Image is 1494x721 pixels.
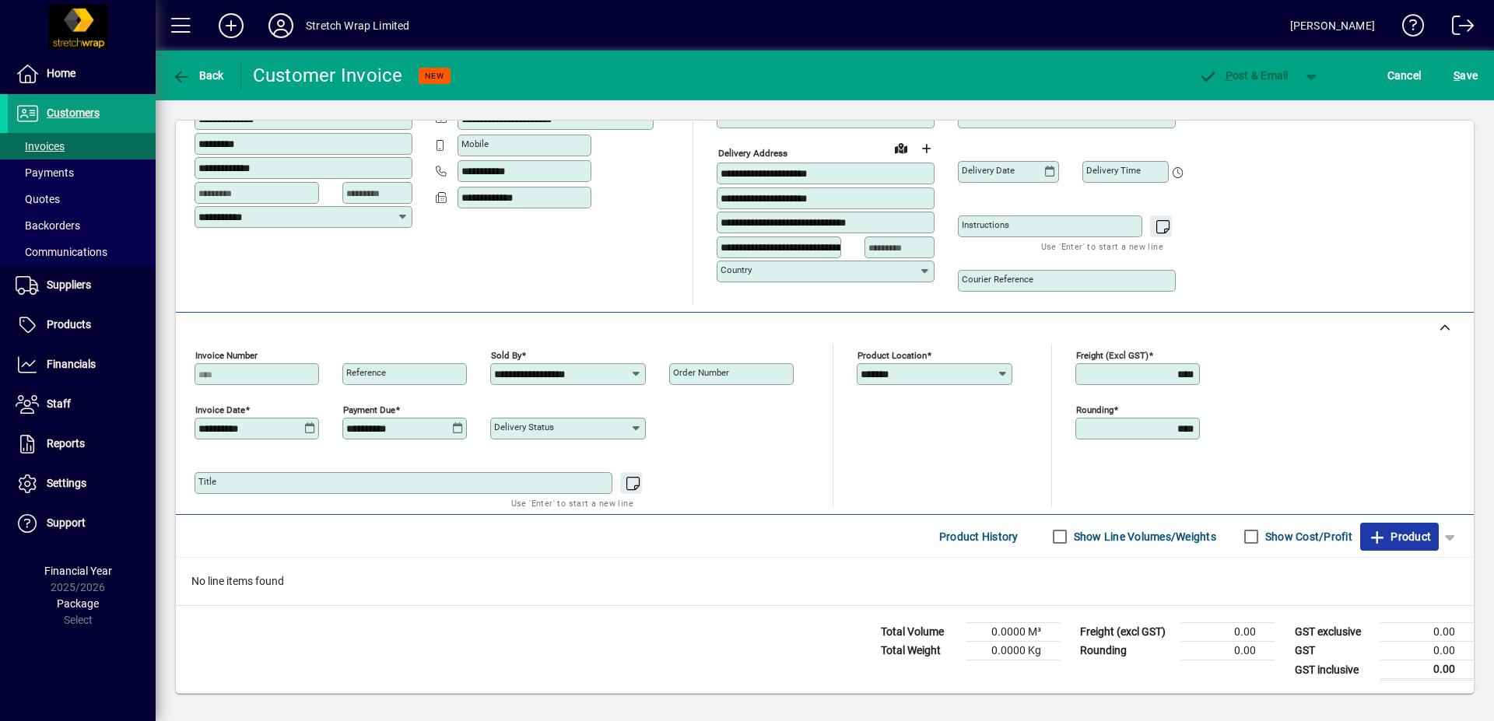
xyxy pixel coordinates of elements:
[47,437,85,450] span: Reports
[491,350,521,361] mat-label: Sold by
[1391,3,1425,54] a: Knowledge Base
[494,422,554,432] mat-label: Delivery status
[511,494,633,512] mat-hint: Use 'Enter' to start a new line
[1440,3,1475,54] a: Logout
[8,504,156,543] a: Support
[1287,623,1380,642] td: GST exclusive
[1454,69,1460,82] span: S
[1287,642,1380,660] td: GST
[47,67,75,79] span: Home
[1071,529,1216,544] label: Show Line Volumes/Weights
[195,350,258,361] mat-label: Invoice number
[962,274,1033,285] mat-label: Courier Reference
[16,140,65,152] span: Invoices
[47,278,91,291] span: Suppliers
[8,159,156,186] a: Payments
[1198,69,1289,82] span: ost & Email
[873,623,966,642] td: Total Volume
[1380,623,1474,642] td: 0.00
[206,12,256,40] button: Add
[1072,642,1181,660] td: Rounding
[256,12,306,40] button: Profile
[57,597,99,610] span: Package
[16,166,74,179] span: Payments
[1262,529,1352,544] label: Show Cost/Profit
[156,61,241,89] app-page-header-button: Back
[195,404,245,415] mat-label: Invoice date
[47,477,86,489] span: Settings
[425,71,444,81] span: NEW
[47,397,71,410] span: Staff
[8,385,156,424] a: Staff
[1076,404,1113,415] mat-label: Rounding
[673,367,729,378] mat-label: Order number
[8,266,156,305] a: Suppliers
[1380,642,1474,660] td: 0.00
[44,565,112,577] span: Financial Year
[939,524,1019,549] span: Product History
[1181,642,1275,660] td: 0.00
[1387,63,1422,88] span: Cancel
[1454,63,1478,88] span: ave
[889,135,914,160] a: View on map
[966,623,1060,642] td: 0.0000 M³
[1226,69,1233,82] span: P
[873,642,966,660] td: Total Weight
[47,358,96,370] span: Financials
[914,136,938,161] button: Choose address
[1072,623,1181,642] td: Freight (excl GST)
[16,193,60,205] span: Quotes
[8,425,156,464] a: Reports
[343,404,395,415] mat-label: Payment due
[1041,237,1163,255] mat-hint: Use 'Enter' to start a new line
[1384,61,1426,89] button: Cancel
[176,558,1474,605] div: No line items found
[198,476,216,487] mat-label: Title
[16,246,107,258] span: Communications
[47,516,86,529] span: Support
[962,219,1009,230] mat-label: Instructions
[966,642,1060,660] td: 0.0000 Kg
[8,186,156,212] a: Quotes
[1360,523,1439,551] button: Product
[8,464,156,503] a: Settings
[306,13,410,38] div: Stretch Wrap Limited
[1191,61,1296,89] button: Post & Email
[1368,524,1431,549] span: Product
[1181,623,1275,642] td: 0.00
[1450,61,1482,89] button: Save
[168,61,228,89] button: Back
[8,345,156,384] a: Financials
[8,133,156,159] a: Invoices
[933,523,1025,551] button: Product History
[253,63,403,88] div: Customer Invoice
[346,367,386,378] mat-label: Reference
[8,239,156,265] a: Communications
[721,264,752,275] mat-label: Country
[461,138,489,149] mat-label: Mobile
[1076,350,1149,361] mat-label: Freight (excl GST)
[172,69,224,82] span: Back
[16,219,80,232] span: Backorders
[1380,660,1474,680] td: 0.00
[8,212,156,239] a: Backorders
[857,350,927,361] mat-label: Product location
[1086,165,1141,176] mat-label: Delivery time
[962,165,1015,176] mat-label: Delivery date
[47,107,100,119] span: Customers
[8,54,156,93] a: Home
[8,306,156,345] a: Products
[47,318,91,331] span: Products
[1290,13,1375,38] div: [PERSON_NAME]
[1287,660,1380,680] td: GST inclusive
